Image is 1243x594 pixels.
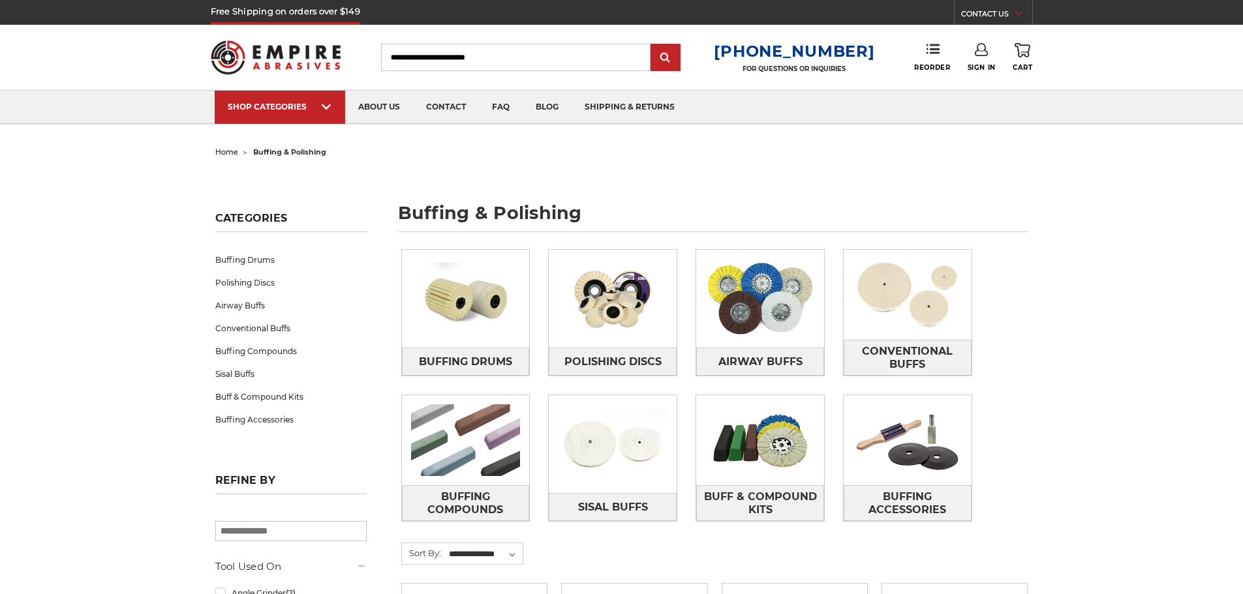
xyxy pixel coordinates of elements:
[479,91,523,124] a: faq
[714,65,874,73] p: FOR QUESTIONS OR INQUIRIES
[345,91,413,124] a: about us
[402,254,530,344] img: Buffing Drums
[564,351,662,373] span: Polishing Discs
[215,385,367,408] a: Buff & Compound Kits
[523,91,572,124] a: blog
[215,340,367,363] a: Buffing Compounds
[652,45,679,71] input: Submit
[696,395,824,485] img: Buff & Compound Kits
[1013,63,1032,72] span: Cart
[215,147,238,156] a: home
[696,348,824,376] a: Airway Buffs
[844,250,972,340] img: Conventional Buffs
[215,271,367,294] a: Polishing Discs
[211,32,341,83] img: Empire Abrasives
[961,7,1032,25] a: CONTACT US
[844,485,972,521] a: Buffing Accessories
[844,486,971,521] span: Buffing Accessories
[253,147,326,156] span: buffing & polishing
[549,348,677,376] a: Polishing Discs
[914,63,950,72] span: Reorder
[968,63,996,72] span: Sign In
[402,348,530,376] a: Buffing Drums
[696,254,824,344] img: Airway Buffs
[718,351,803,373] span: Airway Buffs
[228,102,332,111] div: SHOP CATEGORIES
[447,544,523,564] select: Sort By:
[215,559,367,574] h5: Tool Used On
[697,486,823,521] span: Buff & Compound Kits
[403,486,529,521] span: Buffing Compounds
[402,485,530,521] a: Buffing Compounds
[714,42,874,61] a: [PHONE_NUMBER]
[696,485,824,521] a: Buff & Compound Kits
[215,363,367,385] a: Sisal Buffs
[215,248,367,271] a: Buffing Drums
[215,408,367,431] a: Buffing Accessories
[572,91,688,124] a: shipping & returns
[844,340,971,376] span: Conventional Buffs
[215,317,367,340] a: Conventional Buffs
[402,543,441,563] label: Sort By:
[549,254,677,344] img: Polishing Discs
[578,496,648,518] span: Sisal Buffs
[549,399,677,489] img: Sisal Buffs
[402,395,530,485] img: Buffing Compounds
[549,493,677,521] a: Sisal Buffs
[844,395,972,485] img: Buffing Accessories
[215,212,367,232] h5: Categories
[914,43,950,71] a: Reorder
[398,204,1028,232] h1: buffing & polishing
[419,351,512,373] span: Buffing Drums
[1013,43,1032,72] a: Cart
[844,340,972,376] a: Conventional Buffs
[215,294,367,317] a: Airway Buffs
[413,91,479,124] a: contact
[215,474,367,494] h5: Refine by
